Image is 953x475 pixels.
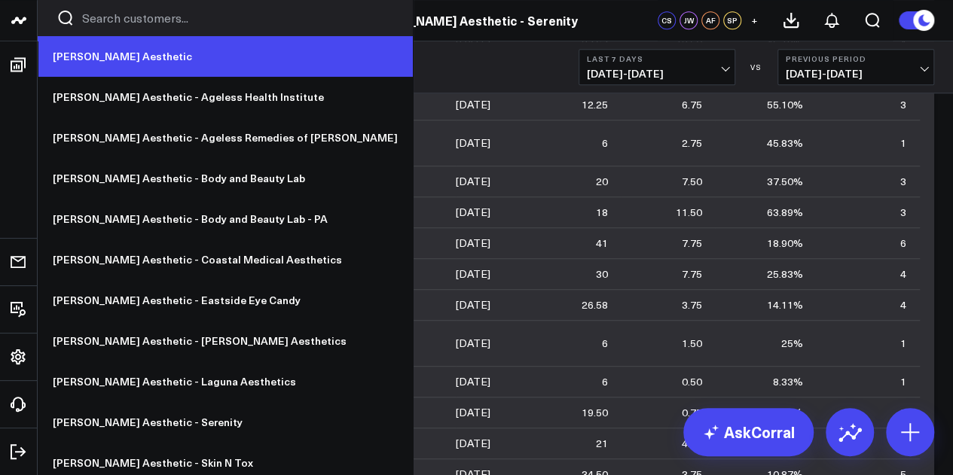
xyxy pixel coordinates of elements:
div: VS [743,62,770,72]
div: 7.50 [681,174,701,189]
div: 3.85% [773,405,803,420]
div: [DATE] [456,374,490,389]
div: 3 [900,174,906,189]
div: 0.75 [681,405,701,420]
div: 3.75 [681,297,701,312]
div: [DATE] [456,436,490,451]
span: [DATE] - [DATE] [587,68,727,80]
input: Search customers input [82,10,394,26]
span: + [751,15,758,26]
div: 20 [596,174,608,189]
div: 63.89% [767,205,803,220]
a: [PERSON_NAME] Aesthetic - Body and Beauty Lab - PA [38,199,413,239]
div: 3 [900,205,906,220]
div: 30 [596,266,608,282]
div: 0.50 [681,374,701,389]
div: [DATE] [456,205,490,220]
a: [PERSON_NAME] Aesthetic - Eastside Eye Candy [38,280,413,321]
a: AskCorral [683,408,814,456]
div: [DATE] [456,174,490,189]
div: 25% [781,336,803,351]
div: 2.75 [681,135,701,151]
div: 55.10% [767,97,803,112]
button: Previous Period[DATE]-[DATE] [777,49,934,85]
div: 1 [900,374,906,389]
div: JW [680,11,698,29]
div: [DATE] [456,336,490,351]
div: 6.75 [681,97,701,112]
button: Last 7 Days[DATE]-[DATE] [579,49,735,85]
button: + [745,11,763,29]
div: [DATE] [456,135,490,151]
div: 7.75 [681,236,701,251]
div: 1 [900,135,906,151]
div: [DATE] [456,405,490,420]
div: 4 [900,266,906,282]
div: 6 [602,336,608,351]
div: 14.11% [767,297,803,312]
div: 18.90% [767,236,803,251]
div: 1 [900,336,906,351]
div: [DATE] [456,266,490,282]
div: 37.50% [767,174,803,189]
div: 19.50 [582,405,608,420]
div: 6 [602,135,608,151]
div: CS [658,11,676,29]
a: [PERSON_NAME] Aesthetic - Ageless Health Institute [38,77,413,117]
div: 45.83% [767,135,803,151]
button: Search customers button [57,9,75,27]
a: [PERSON_NAME] Aesthetic - [PERSON_NAME] Aesthetics [38,321,413,361]
b: Previous Period [786,54,926,63]
div: 12.25 [582,97,608,112]
div: 6 [900,236,906,251]
div: 1.50 [681,336,701,351]
a: [PERSON_NAME] Aesthetic - Body and Beauty Lab [38,158,413,199]
a: [PERSON_NAME] Aesthetic [38,36,413,77]
div: 3 [900,405,906,420]
div: 6 [602,374,608,389]
div: SP [723,11,741,29]
b: Last 7 Days [587,54,727,63]
a: [PERSON_NAME] Aesthetic - Serenity [356,12,578,29]
div: [DATE] [456,297,490,312]
div: AF [701,11,719,29]
div: 21 [596,436,608,451]
div: 26.58 [582,297,608,312]
div: 4 [900,297,906,312]
div: 41 [596,236,608,251]
a: [PERSON_NAME] Aesthetic - Ageless Remedies of [PERSON_NAME] [38,117,413,158]
a: [PERSON_NAME] Aesthetic - Serenity [38,402,413,443]
div: 3 [900,97,906,112]
span: [DATE] - [DATE] [786,68,926,80]
div: [DATE] [456,236,490,251]
div: 18 [596,205,608,220]
div: 7.75 [681,266,701,282]
div: [DATE] [456,97,490,112]
a: [PERSON_NAME] Aesthetic - Laguna Aesthetics [38,361,413,402]
div: 4.25 [681,436,701,451]
div: 11.50 [675,205,701,220]
div: 8.33% [773,374,803,389]
div: 25.83% [767,266,803,282]
a: [PERSON_NAME] Aesthetic - Coastal Medical Aesthetics [38,239,413,280]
